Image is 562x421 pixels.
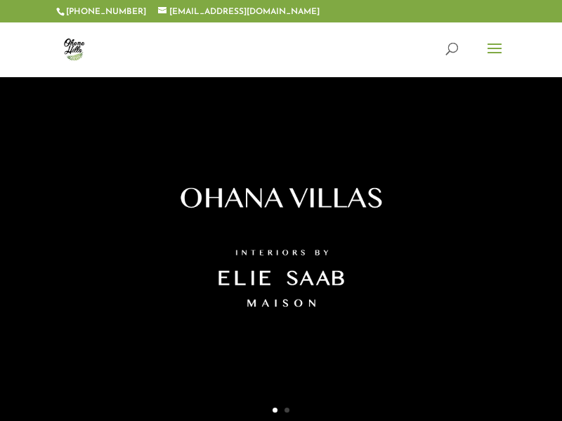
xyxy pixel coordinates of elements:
a: [PHONE_NUMBER] [66,8,146,16]
img: ohana-hills [59,34,89,64]
a: 1 [273,408,277,413]
a: [EMAIL_ADDRESS][DOMAIN_NAME] [158,8,320,16]
a: 2 [285,408,289,413]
